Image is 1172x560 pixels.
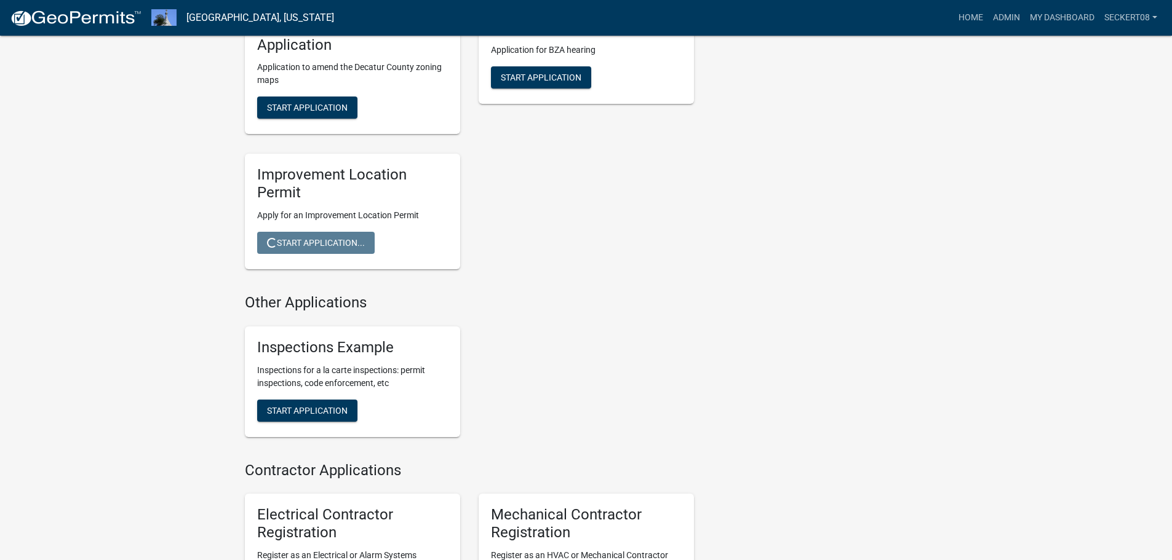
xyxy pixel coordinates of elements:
h5: Improvement Location Permit [257,166,448,202]
button: Start Application [257,400,357,422]
h5: Electrical Contractor Registration [257,506,448,542]
h5: Inspections Example [257,339,448,357]
span: Start Application... [267,238,365,248]
p: Inspections for a la carte inspections: permit inspections, code enforcement, etc [257,364,448,390]
button: Start Application [491,66,591,89]
wm-workflow-list-section: Other Applications [245,294,694,447]
h4: Other Applications [245,294,694,312]
h5: Mechanical Contractor Registration [491,506,682,542]
p: Apply for an Improvement Location Permit [257,209,448,222]
h4: Contractor Applications [245,462,694,479]
img: Decatur County, Indiana [151,9,177,26]
span: Start Application [267,405,348,415]
span: Start Application [267,103,348,112]
a: My Dashboard [1025,6,1099,30]
a: Admin [988,6,1025,30]
span: Start Application [501,72,581,82]
a: seckert08 [1099,6,1162,30]
p: Application to amend the Decatur County zoning maps [257,61,448,87]
p: Application for BZA hearing [491,44,682,57]
button: Start Application... [257,232,375,254]
button: Start Application [257,97,357,119]
a: [GEOGRAPHIC_DATA], [US_STATE] [186,7,334,28]
a: Home [954,6,988,30]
